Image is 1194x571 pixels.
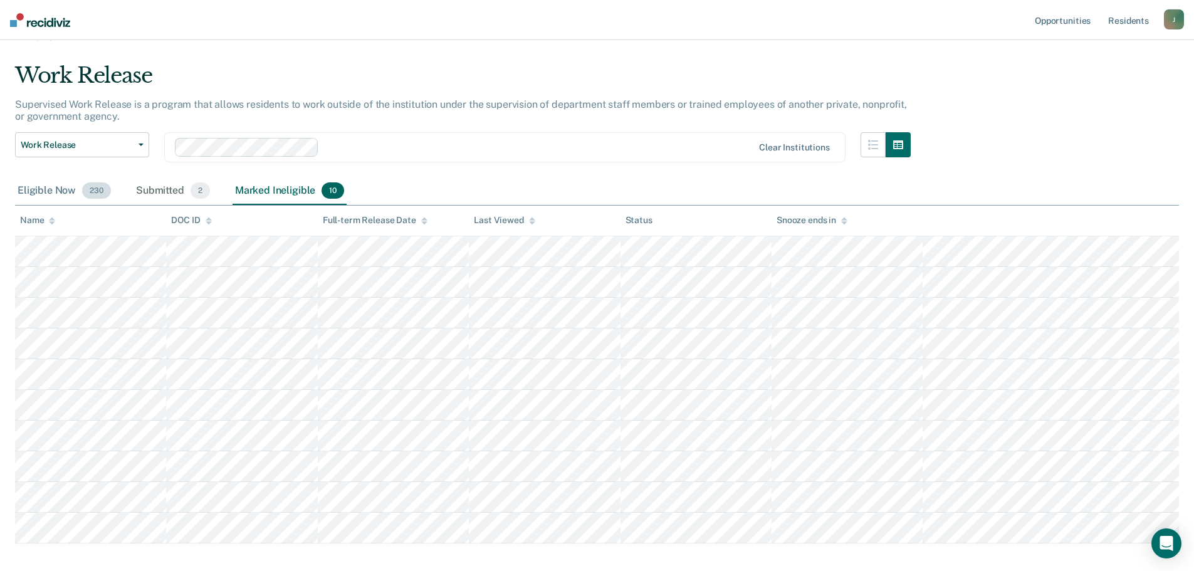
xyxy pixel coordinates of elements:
[82,182,111,199] span: 230
[15,98,907,122] p: Supervised Work Release is a program that allows residents to work outside of the institution und...
[626,215,652,226] div: Status
[1164,9,1184,29] button: J
[777,215,847,226] div: Snooze ends in
[759,142,830,153] div: Clear institutions
[15,132,149,157] button: Work Release
[20,215,55,226] div: Name
[323,215,427,226] div: Full-term Release Date
[15,63,911,98] div: Work Release
[134,177,212,205] div: Submitted2
[21,140,134,150] span: Work Release
[15,177,113,205] div: Eligible Now230
[10,13,70,27] img: Recidiviz
[1151,528,1181,558] div: Open Intercom Messenger
[233,177,347,205] div: Marked Ineligible10
[191,182,210,199] span: 2
[322,182,344,199] span: 10
[474,215,535,226] div: Last Viewed
[171,215,211,226] div: DOC ID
